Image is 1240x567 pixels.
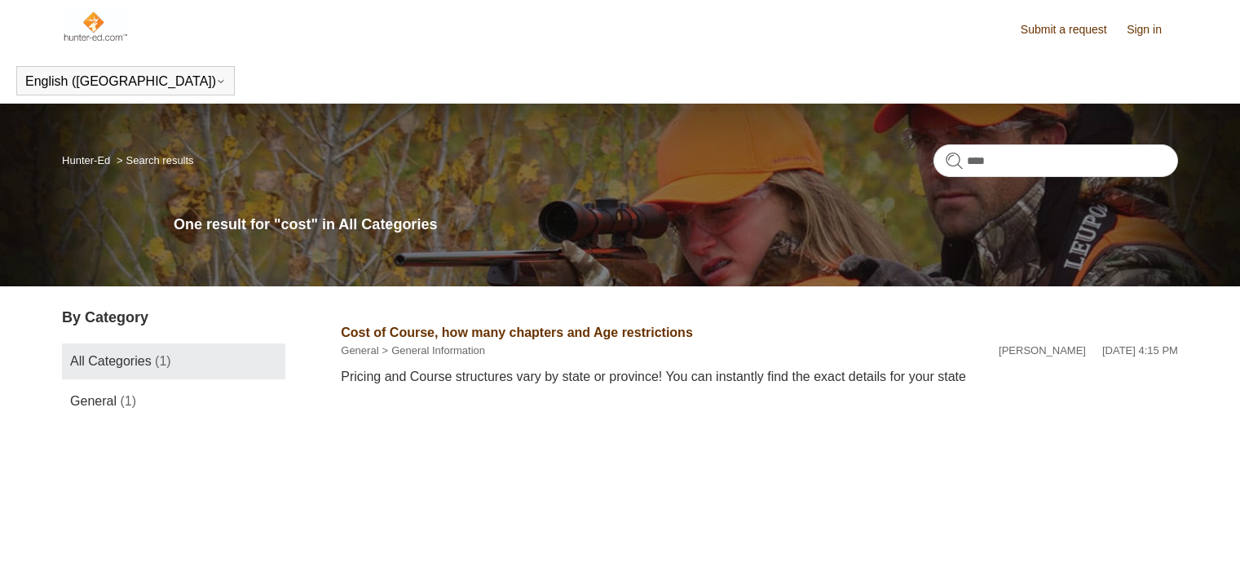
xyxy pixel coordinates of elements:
a: General [341,344,378,357]
span: (1) [155,354,171,368]
div: Pricing and Course structures vary by state or province! You can instantly find the exact details... [341,367,1178,387]
a: General (1) [62,383,285,419]
a: Submit a request [1021,21,1123,38]
a: Hunter-Ed [62,154,110,166]
a: All Categories (1) [62,343,285,379]
li: Search results [113,154,194,166]
li: General [341,343,378,359]
li: [PERSON_NAME] [999,343,1086,359]
img: Hunter-Ed Help Center home page [62,10,128,42]
time: 02/12/2024, 16:15 [1102,344,1178,357]
input: Search [933,144,1178,177]
button: English ([GEOGRAPHIC_DATA]) [25,74,226,89]
h1: One result for "cost" in All Categories [174,214,1178,236]
li: Hunter-Ed [62,154,113,166]
span: (1) [120,394,136,408]
a: Sign in [1127,21,1178,38]
a: General Information [391,344,485,357]
a: Cost of Course, how many chapters and Age restrictions [341,326,693,339]
span: All Categories [70,354,152,368]
li: General Information [379,343,486,359]
span: General [70,394,117,408]
h3: By Category [62,307,285,329]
